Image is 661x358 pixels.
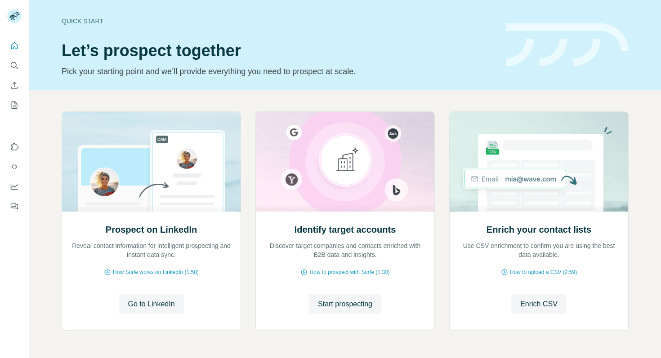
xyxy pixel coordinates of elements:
p: Discover target companies and contacts enriched with B2B data and insights. [265,241,425,259]
button: My lists [7,97,22,113]
span: How to prospect with Surfe (1:30) [309,268,389,276]
button: Dashboard [7,178,22,194]
button: Feedback [7,198,22,214]
h2: Identify target accounts [295,223,396,236]
button: Go to LinkedIn [119,294,183,314]
h2: Prospect on LinkedIn [106,223,197,236]
p: Pick your starting point and we’ll provide everything you need to prospect at scale. [62,65,495,78]
button: Start prospecting [309,294,381,314]
div: Quick start [62,17,495,26]
span: Enrich CSV [520,299,558,309]
p: Use CSV enrichment to confirm you are using the best data available. [459,241,619,259]
span: Go to LinkedIn [128,299,174,309]
button: Enrich CSV [511,294,567,314]
h2: Enrich your contact lists [487,223,591,236]
button: Quick start [7,38,22,54]
span: Start prospecting [318,299,372,309]
span: How to upload a CSV (2:59) [510,268,577,276]
img: Identify target accounts [255,112,435,212]
button: Use Surfe API [7,159,22,175]
button: Search [7,57,22,74]
img: Enrich your contact lists [449,112,629,212]
img: Prospect on LinkedIn [62,112,241,212]
button: Use Surfe on LinkedIn [7,139,22,155]
span: How Surfe works on LinkedIn (1:58) [113,268,199,276]
p: Reveal contact information for intelligent prospecting and instant data sync. [71,241,232,259]
button: Enrich CSV [7,77,22,93]
img: banner [506,23,629,67]
h1: Let’s prospect together [62,42,495,60]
